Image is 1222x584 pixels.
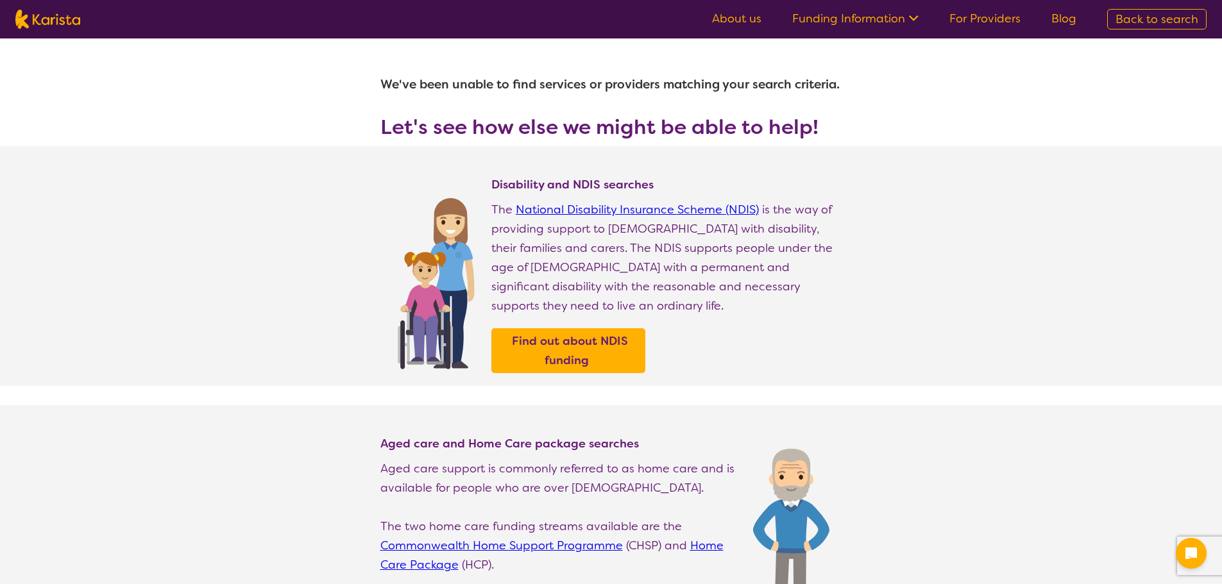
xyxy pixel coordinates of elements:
[495,331,642,370] a: Find out about NDIS funding
[1051,11,1076,26] a: Blog
[512,333,628,368] b: Find out about NDIS funding
[380,436,740,451] h4: Aged care and Home Care package searches
[393,190,479,369] img: Find NDIS and Disability services and providers
[380,69,842,100] h1: We've been unable to find services or providers matching your search criteria.
[792,11,919,26] a: Funding Information
[15,10,80,29] img: Karista logo
[380,538,623,553] a: Commonwealth Home Support Programme
[712,11,761,26] a: About us
[1116,12,1198,27] span: Back to search
[491,200,842,315] p: The is the way of providing support to [DEMOGRAPHIC_DATA] with disability, their families and car...
[1107,9,1207,29] a: Back to search
[380,459,740,497] p: Aged care support is commonly referred to as home care and is available for people who are over [...
[491,177,842,192] h4: Disability and NDIS searches
[516,202,759,217] a: National Disability Insurance Scheme (NDIS)
[380,517,740,574] p: The two home care funding streams available are the (CHSP) and (HCP).
[380,115,842,138] h3: Let's see how else we might be able to help!
[949,11,1021,26] a: For Providers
